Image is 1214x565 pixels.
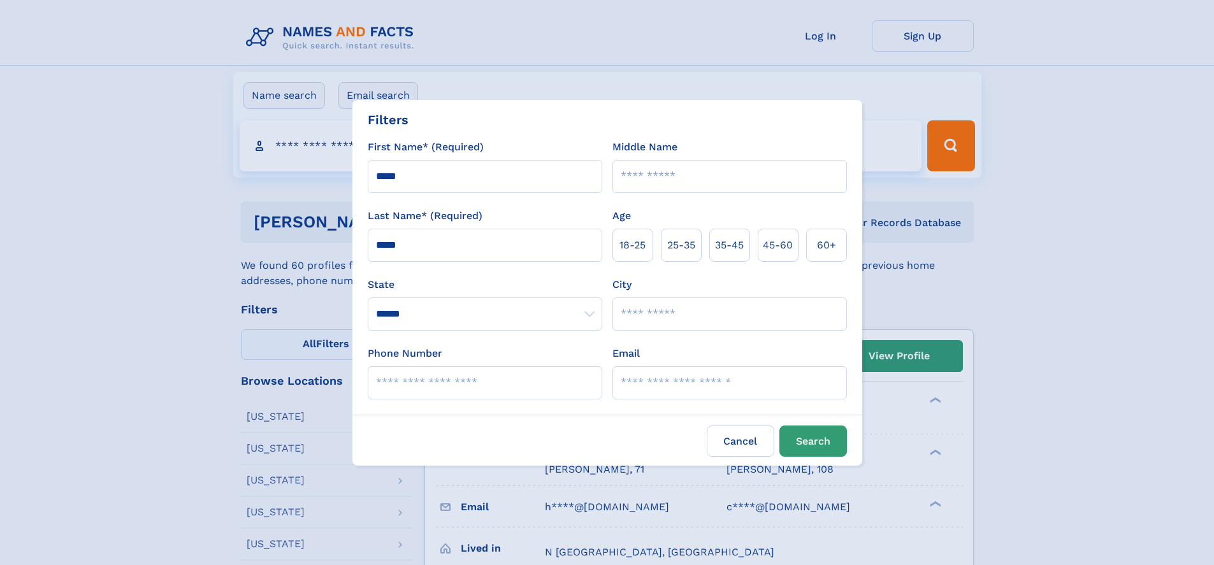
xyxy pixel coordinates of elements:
span: 45‑60 [763,238,793,253]
button: Search [779,426,847,457]
span: 18‑25 [619,238,646,253]
label: Middle Name [612,139,677,155]
div: Filters [368,110,408,129]
label: State [368,277,602,292]
label: Email [612,346,640,361]
span: 25‑35 [667,238,695,253]
label: City [612,277,632,292]
label: Cancel [707,426,774,457]
label: First Name* (Required) [368,139,484,155]
span: 60+ [817,238,836,253]
span: 35‑45 [715,238,744,253]
label: Phone Number [368,346,442,361]
label: Last Name* (Required) [368,208,482,224]
label: Age [612,208,631,224]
